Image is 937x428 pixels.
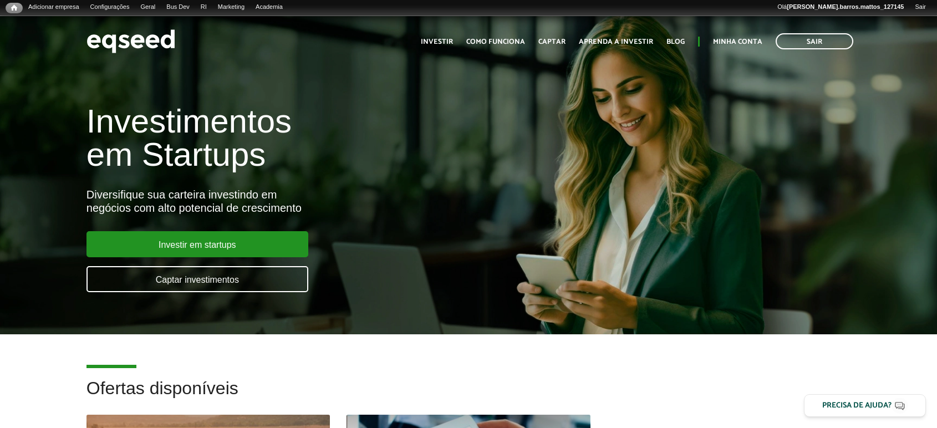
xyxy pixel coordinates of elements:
[250,3,288,12] a: Academia
[538,38,566,45] a: Captar
[85,3,135,12] a: Configurações
[86,27,175,56] img: EqSeed
[86,231,308,257] a: Investir em startups
[86,379,851,415] h2: Ofertas disponíveis
[11,4,17,12] span: Início
[6,3,23,13] a: Início
[212,3,250,12] a: Marketing
[86,188,538,215] div: Diversifique sua carteira investindo em negócios com alto potencial de crescimento
[135,3,161,12] a: Geral
[86,105,538,171] h1: Investimentos em Startups
[776,33,853,49] a: Sair
[772,3,909,12] a: Olá[PERSON_NAME].barros.mattos_127145
[666,38,685,45] a: Blog
[713,38,762,45] a: Minha conta
[161,3,195,12] a: Bus Dev
[909,3,931,12] a: Sair
[466,38,525,45] a: Como funciona
[787,3,904,10] strong: [PERSON_NAME].barros.mattos_127145
[421,38,453,45] a: Investir
[579,38,653,45] a: Aprenda a investir
[86,266,308,292] a: Captar investimentos
[23,3,85,12] a: Adicionar empresa
[195,3,212,12] a: RI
